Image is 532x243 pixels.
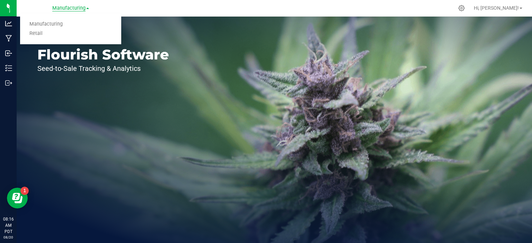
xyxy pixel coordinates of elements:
[5,80,12,86] inline-svg: Outbound
[3,235,14,240] p: 08/20
[5,65,12,72] inline-svg: Inventory
[52,5,86,11] span: Manufacturing
[5,35,12,42] inline-svg: Manufacturing
[474,5,519,11] span: Hi, [PERSON_NAME]!
[7,188,28,208] iframe: Resource center
[457,5,466,11] div: Manage settings
[37,65,169,72] p: Seed-to-Sale Tracking & Analytics
[20,20,121,29] a: Manufacturing
[20,187,29,195] iframe: Resource center unread badge
[5,20,12,27] inline-svg: Analytics
[3,216,14,235] p: 08:16 AM PDT
[20,29,121,38] a: Retail
[37,48,169,62] p: Flourish Software
[5,50,12,57] inline-svg: Inbound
